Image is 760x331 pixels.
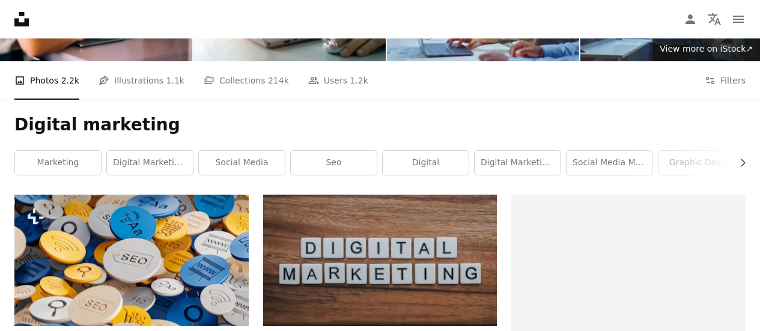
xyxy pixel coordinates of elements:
[678,7,702,31] a: Log in / Sign up
[702,7,726,31] button: Language
[652,37,760,61] a: View more on iStock↗
[291,151,377,175] a: seo
[705,61,746,100] button: Filters
[204,61,289,100] a: Collections 214k
[383,151,469,175] a: digital
[14,255,249,266] a: a bunch of different types of buttons on a table
[15,151,101,175] a: marketing
[268,74,289,87] span: 214k
[166,74,184,87] span: 1.1k
[726,7,750,31] button: Menu
[475,151,561,175] a: digital marketing services
[14,195,249,326] img: a bunch of different types of buttons on a table
[350,74,368,87] span: 1.2k
[567,151,652,175] a: social media marketing
[660,44,753,53] span: View more on iStock ↗
[107,151,193,175] a: digital marketing agency
[732,151,746,175] button: scroll list to the right
[14,114,746,136] h1: Digital marketing
[199,151,285,175] a: social media
[308,61,368,100] a: Users 1.2k
[99,61,184,100] a: Illustrations 1.1k
[658,151,744,175] a: graphic design
[263,255,497,266] a: digital marketing artwork on brown wooden surface
[263,195,497,326] img: digital marketing artwork on brown wooden surface
[14,12,29,26] a: Home — Unsplash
